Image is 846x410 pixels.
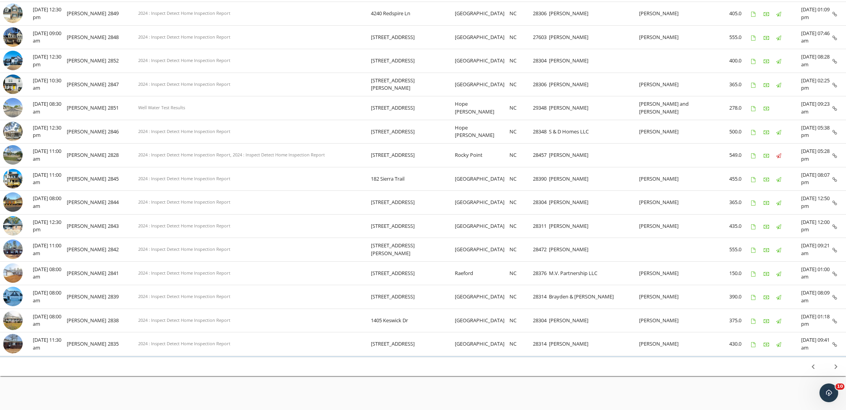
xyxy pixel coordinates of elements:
td: [GEOGRAPHIC_DATA] [455,238,510,262]
td: [DATE] 12:30 pm [33,214,67,238]
td: 555.0 [729,238,751,262]
td: 28457 [533,144,549,167]
td: [PERSON_NAME] [549,73,639,96]
td: 28472 [533,238,549,262]
td: [PERSON_NAME] [549,49,639,73]
td: 27603 [533,25,549,49]
td: [PERSON_NAME] [549,214,639,238]
td: [STREET_ADDRESS][PERSON_NAME] [371,73,455,96]
td: 2838 [108,309,138,332]
td: [STREET_ADDRESS] [371,332,455,356]
td: [GEOGRAPHIC_DATA] [455,214,510,238]
i: chevron_left [809,362,818,371]
td: [PERSON_NAME] [549,332,639,356]
td: [PERSON_NAME] [67,191,108,215]
td: NC [509,285,533,309]
td: 430.0 [729,332,751,356]
td: NC [509,25,533,49]
span: 2024 : Inspect Detect Home Inspection Report [138,223,230,229]
td: [DATE] 02:25 pm [801,73,832,96]
img: image_processing2025010281tixzlc.jpeg [3,216,23,236]
td: NC [509,238,533,262]
td: 2845 [108,167,138,191]
td: [PERSON_NAME] [549,238,639,262]
td: [PERSON_NAME] [639,332,729,356]
td: [DATE] 08:28 am [801,49,832,73]
td: NC [509,309,533,332]
td: [DATE] 11:00 am [33,167,67,191]
td: NC [509,120,533,144]
td: S & D Homes LLC [549,120,639,144]
span: Well Water Test Results [138,105,185,110]
span: 2024 : Inspect Detect Home Inspection Report [138,293,230,299]
td: [DATE] 08:00 am [33,191,67,215]
td: NC [509,96,533,120]
td: [PERSON_NAME] [639,25,729,49]
td: [STREET_ADDRESS] [371,285,455,309]
td: 150.0 [729,261,751,285]
img: image_processing2025011675ws41f7.jpeg [3,4,23,23]
td: Rocky Point [455,144,510,167]
button: Previous page [806,360,820,374]
td: [STREET_ADDRESS] [371,96,455,120]
td: [DATE] 12:30 pm [33,49,67,73]
td: [PERSON_NAME] [67,309,108,332]
td: [PERSON_NAME] [67,73,108,96]
td: 182 Sierra Trail [371,167,455,191]
td: [DATE] 08:07 pm [801,167,832,191]
td: 365.0 [729,73,751,96]
span: 2024 : Inspect Detect Home Inspection Report [138,57,230,63]
td: [PERSON_NAME] [549,144,639,167]
img: streetview [3,98,23,117]
td: [PERSON_NAME] [639,214,729,238]
td: 2841 [108,261,138,285]
td: [DATE] 11:00 am [33,144,67,167]
td: [PERSON_NAME] [639,285,729,309]
img: image_processing2025010277eqhtrg.jpeg [3,240,23,259]
td: [STREET_ADDRESS][PERSON_NAME] [371,238,455,262]
td: [STREET_ADDRESS] [371,25,455,49]
td: [GEOGRAPHIC_DATA] [455,49,510,73]
td: 28348 [533,120,549,144]
td: [GEOGRAPHIC_DATA] [455,73,510,96]
td: [DATE] 09:21 am [801,238,832,262]
td: 390.0 [729,285,751,309]
td: 2835 [108,332,138,356]
td: 549.0 [729,144,751,167]
td: [DATE] 07:46 am [801,25,832,49]
span: 2024 : Inspect Detect Home Inspection Report [138,34,230,40]
td: 435.0 [729,214,751,238]
td: NC [509,332,533,356]
td: [PERSON_NAME] [639,167,729,191]
td: [PERSON_NAME] [639,309,729,332]
td: [STREET_ADDRESS] [371,144,455,167]
td: 28314 [533,285,549,309]
td: [DATE] 01:18 pm [801,309,832,332]
td: [DATE] 05:28 pm [801,144,832,167]
td: [PERSON_NAME] [67,96,108,120]
td: [DATE] 12:50 pm [801,191,832,215]
td: NC [509,214,533,238]
td: 2847 [108,73,138,96]
td: 2843 [108,214,138,238]
img: image_processing2025011687vq1nqu.jpeg [3,27,23,47]
td: NC [509,261,533,285]
td: [GEOGRAPHIC_DATA] [455,309,510,332]
span: 2024 : Inspect Detect Home Inspection Report [138,341,230,346]
td: [PERSON_NAME] [67,332,108,356]
td: [DATE] 11:30 am [33,332,67,356]
img: image_processing20241231819t7j81.jpeg [3,263,23,283]
td: 2839 [108,285,138,309]
img: image_processing2025011084frsyff.jpeg [3,122,23,141]
td: 2846 [108,120,138,144]
td: 28304 [533,49,549,73]
td: 375.0 [729,309,751,332]
td: 500.0 [729,120,751,144]
td: [PERSON_NAME] [67,25,108,49]
span: 2024 : Inspect Detect Home Inspection Report, 2024 : Inspect Detect Home Inspection Report [138,152,325,158]
td: [DATE] 10:30 am [33,73,67,96]
td: Brayden & [PERSON_NAME] [549,285,639,309]
span: 2024 : Inspect Detect Home Inspection Report [138,317,230,323]
td: 28311 [533,214,549,238]
td: 28306 [533,2,549,26]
